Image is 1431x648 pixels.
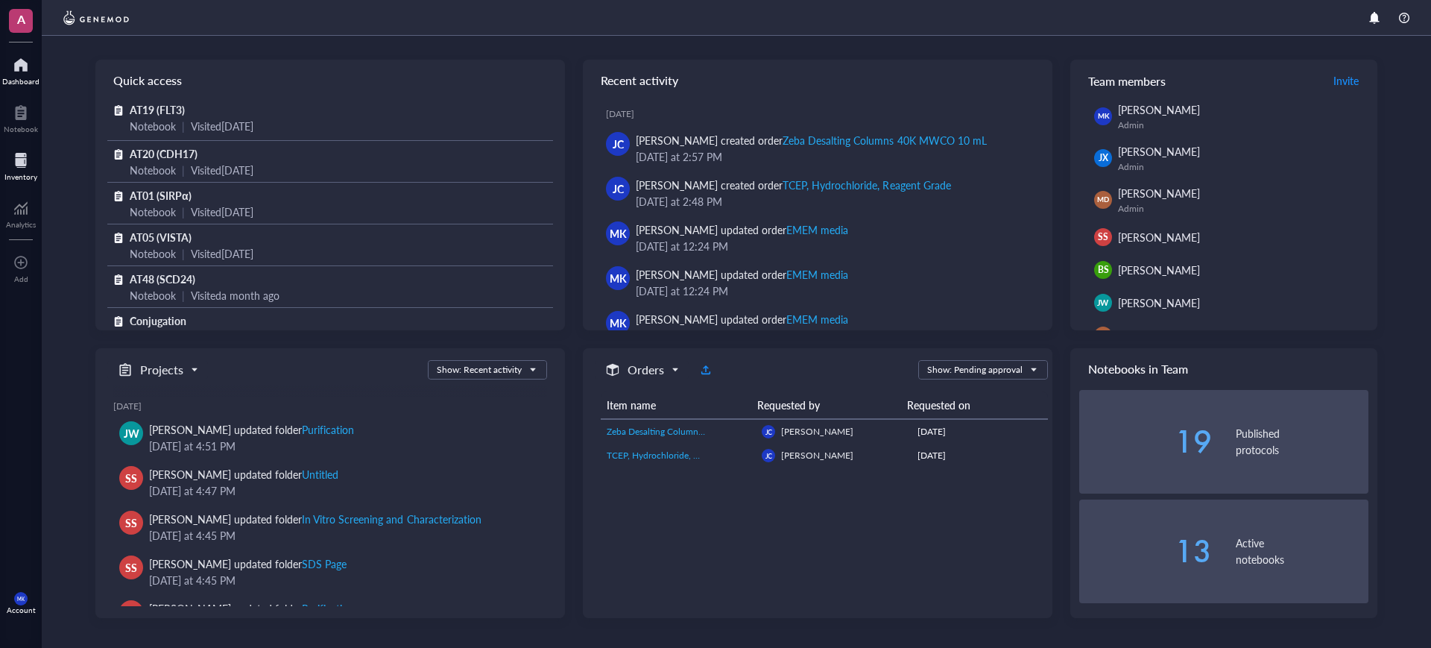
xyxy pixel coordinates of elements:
div: [PERSON_NAME] updated folder [149,556,347,572]
span: MK [17,596,25,602]
span: [PERSON_NAME] [1118,295,1200,310]
span: SS [125,515,137,531]
div: 19 [1079,427,1212,456]
a: JW[PERSON_NAME] updated folderPurification[DATE] at 4:51 PM [113,415,547,460]
span: [PERSON_NAME] [1118,102,1200,117]
span: MK [1097,111,1108,122]
span: JW [124,425,139,441]
span: AT19 (FLT3) [130,102,185,117]
span: MK [610,270,627,286]
div: Visited [DATE] [191,245,253,262]
div: Visited a month ago [191,287,279,303]
div: Notebook [4,125,38,133]
span: Zeba Desalting Columns 40K MWCO 10 mL [607,425,780,438]
a: MK[PERSON_NAME] updated orderEMEM media[DATE] at 12:24 PM [595,216,1040,260]
a: Notebook [4,101,38,133]
div: [DATE] at 12:24 PM [636,283,1029,299]
a: SS[PERSON_NAME] updated folderUntitled[DATE] at 4:47 PM [113,460,547,505]
div: [PERSON_NAME] created order [636,132,987,148]
div: [DATE] [606,108,1040,120]
div: Visited [DATE] [191,162,253,178]
div: Dashboard [2,77,40,86]
span: [PERSON_NAME] [1118,230,1200,245]
div: Notebooks in Team [1070,348,1377,390]
th: Item name [601,391,751,419]
div: Admin [1118,161,1362,173]
div: Published protocols [1236,425,1368,458]
span: JX [1099,151,1108,165]
span: Invite [1333,73,1359,88]
span: [PERSON_NAME] [781,449,853,462]
div: [PERSON_NAME] updated folder [149,421,354,438]
div: [PERSON_NAME] updated order [636,266,848,283]
span: BS [1098,263,1109,277]
div: [DATE] at 4:47 PM [149,482,535,499]
div: Account [7,605,36,614]
span: TCEP, Hydrochloride, Reagent Grade [607,449,751,462]
button: Invite [1333,69,1359,92]
span: JC [765,427,772,435]
div: Admin [1118,119,1362,131]
span: JW [1097,297,1109,309]
span: JC [613,136,624,152]
div: Notebook [130,162,176,178]
div: Show: Recent activity [437,363,522,377]
img: genemod-logo [60,9,133,27]
div: Zeba Desalting Columns 40K MWCO 10 mL [783,133,986,148]
div: [PERSON_NAME] created order [636,177,951,193]
div: [PERSON_NAME] updated folder [149,466,338,482]
div: Analytics [6,220,36,229]
span: [PERSON_NAME] [1118,328,1200,343]
a: SS[PERSON_NAME] updated folderSDS Page[DATE] at 4:45 PM [113,550,547,594]
div: | [182,162,185,178]
div: [DATE] at 12:24 PM [636,238,1029,254]
a: SS[PERSON_NAME] updated folderIn Vitro Screening and Characterization[DATE] at 4:45 PM [113,505,547,550]
div: | [182,245,185,262]
div: Notebook [130,204,176,220]
span: JC [765,451,772,459]
div: Notebook [130,118,176,134]
div: Team members [1070,60,1377,101]
span: SS [1098,230,1108,244]
span: SS [125,559,137,576]
div: 13 [1079,536,1212,566]
span: MD [1097,195,1109,205]
span: [PERSON_NAME] [1118,186,1200,201]
div: | [182,204,185,220]
div: TCEP, Hydrochloride, Reagent Grade [783,177,950,192]
div: Show: Pending approval [927,363,1023,377]
div: [PERSON_NAME] updated order [636,221,848,238]
a: TCEP, Hydrochloride, Reagent Grade [607,449,750,462]
th: Requested by [751,391,902,419]
div: In Vitro Screening and Characterization [302,512,481,526]
div: [DATE] at 2:57 PM [636,148,1029,165]
a: MK[PERSON_NAME] updated orderEMEM media[DATE] at 12:24 PM [595,305,1040,350]
a: JC[PERSON_NAME] created orderZeba Desalting Columns 40K MWCO 10 mL[DATE] at 2:57 PM [595,126,1040,171]
div: Quick access [95,60,565,101]
span: [PERSON_NAME] [781,425,853,438]
span: AT05 (VISTA) [130,230,192,245]
div: | [182,118,185,134]
div: Purification [302,422,354,437]
span: Conjugation [130,313,186,328]
div: EMEM media [786,267,848,282]
span: AT01 (SIRPα) [130,188,192,203]
div: Recent activity [583,60,1052,101]
a: Inventory [4,148,37,181]
a: MK[PERSON_NAME] updated orderEMEM media[DATE] at 12:24 PM [595,260,1040,305]
a: Dashboard [2,53,40,86]
div: [DATE] [113,400,547,412]
span: AE [1098,329,1109,342]
div: Untitled [302,467,338,482]
div: | [182,287,185,303]
span: MK [610,225,627,242]
div: [DATE] at 4:45 PM [149,572,535,588]
div: SDS Page [302,556,347,571]
div: Admin [1118,203,1362,215]
h5: Projects [140,361,183,379]
a: Analytics [6,196,36,229]
div: [DATE] [917,449,1042,462]
th: Requested on [901,391,1033,419]
div: [DATE] at 2:48 PM [636,193,1029,210]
